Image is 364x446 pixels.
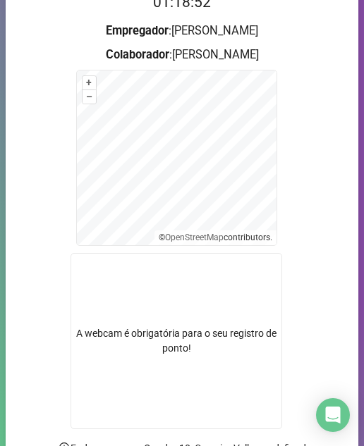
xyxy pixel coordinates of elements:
div: A webcam é obrigatória para o seu registro de ponto! [71,253,282,429]
strong: Empregador [106,24,169,37]
strong: Colaborador [106,48,169,61]
button: – [83,90,96,104]
h3: : [PERSON_NAME] [23,22,341,40]
h3: : [PERSON_NAME] [23,46,341,64]
li: © contributors. [159,233,272,242]
a: OpenStreetMap [165,233,224,242]
div: Open Intercom Messenger [316,398,350,432]
button: + [83,76,96,89]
